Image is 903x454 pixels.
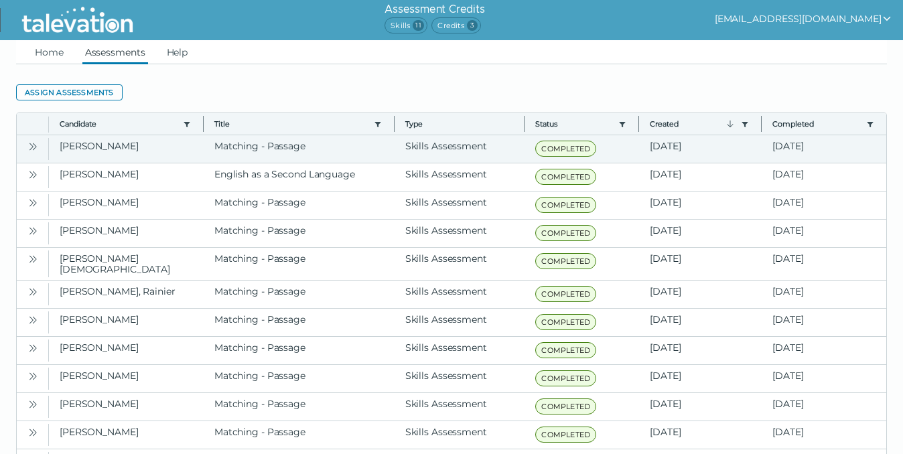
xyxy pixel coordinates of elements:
button: Open [25,311,41,327]
clr-dg-cell: Skills Assessment [395,220,525,247]
cds-icon: Open [27,371,38,382]
button: Assign assessments [16,84,123,100]
clr-dg-cell: Skills Assessment [395,135,525,163]
a: Help [164,40,191,64]
clr-dg-cell: [DATE] [762,309,886,336]
button: Open [25,166,41,182]
clr-dg-cell: English as a Second Language [204,163,395,191]
clr-dg-cell: [PERSON_NAME] [49,421,204,449]
cds-icon: Open [27,254,38,264]
button: Column resize handle [390,109,399,138]
clr-dg-cell: [DATE] [762,220,886,247]
span: Skills [385,17,427,33]
clr-dg-cell: [DATE] [639,248,762,280]
button: Open [25,339,41,356]
cds-icon: Open [27,169,38,180]
clr-dg-cell: [PERSON_NAME] [49,220,204,247]
span: COMPLETED [535,169,596,185]
clr-dg-cell: [DATE] [762,365,886,392]
button: Created [650,119,736,129]
span: COMPLETED [535,370,596,386]
clr-dg-cell: [DATE] [639,135,762,163]
clr-dg-cell: Matching - Passage [204,365,395,392]
h6: Assessment Credits [385,1,485,17]
clr-dg-cell: Skills Assessment [395,163,525,191]
clr-dg-cell: [PERSON_NAME] [49,393,204,421]
button: Open [25,138,41,154]
span: Credits [431,17,480,33]
clr-dg-cell: Skills Assessment [395,281,525,308]
cds-icon: Open [27,198,38,208]
clr-dg-cell: [PERSON_NAME], Rainier [49,281,204,308]
clr-dg-cell: Skills Assessment [395,248,525,280]
span: Type [405,119,514,129]
button: Status [535,119,613,129]
span: COMPLETED [535,253,596,269]
clr-dg-cell: [DATE] [762,393,886,421]
clr-dg-cell: [DATE] [762,421,886,449]
clr-dg-cell: Matching - Passage [204,281,395,308]
button: Open [25,424,41,440]
clr-dg-cell: Matching - Passage [204,309,395,336]
clr-dg-cell: [DATE] [639,365,762,392]
span: COMPLETED [535,398,596,414]
clr-dg-cell: Matching - Passage [204,393,395,421]
clr-dg-cell: [PERSON_NAME] [49,192,204,219]
clr-dg-cell: [DATE] [762,281,886,308]
button: Open [25,283,41,299]
button: Open [25,194,41,210]
span: COMPLETED [535,286,596,302]
cds-icon: Open [27,287,38,297]
clr-dg-cell: [DATE] [762,192,886,219]
span: COMPLETED [535,314,596,330]
clr-dg-cell: Matching - Passage [204,421,395,449]
clr-dg-cell: Skills Assessment [395,337,525,364]
button: Open [25,250,41,267]
cds-icon: Open [27,427,38,438]
clr-dg-cell: Matching - Passage [204,192,395,219]
clr-dg-cell: Skills Assessment [395,365,525,392]
clr-dg-cell: [DATE] [639,337,762,364]
clr-dg-cell: [DATE] [639,281,762,308]
a: Assessments [82,40,148,64]
clr-dg-cell: [DATE] [762,163,886,191]
button: Open [25,368,41,384]
clr-dg-cell: [DATE] [762,135,886,163]
button: Title [214,119,368,129]
clr-dg-cell: [PERSON_NAME][DEMOGRAPHIC_DATA] [49,248,204,280]
clr-dg-cell: [DATE] [639,393,762,421]
button: Open [25,222,41,238]
clr-dg-cell: [PERSON_NAME] [49,135,204,163]
span: COMPLETED [535,225,596,241]
button: Open [25,396,41,412]
cds-icon: Open [27,226,38,236]
clr-dg-cell: [DATE] [639,163,762,191]
span: COMPLETED [535,342,596,358]
clr-dg-cell: Skills Assessment [395,309,525,336]
clr-dg-cell: [DATE] [639,309,762,336]
clr-dg-cell: Matching - Passage [204,135,395,163]
button: Column resize handle [199,109,208,138]
clr-dg-cell: [PERSON_NAME] [49,163,204,191]
clr-dg-cell: Matching - Passage [204,337,395,364]
span: 11 [413,20,424,31]
span: COMPLETED [535,197,596,213]
a: Home [32,40,66,64]
span: COMPLETED [535,141,596,157]
cds-icon: Open [27,141,38,152]
clr-dg-cell: Skills Assessment [395,393,525,421]
clr-dg-cell: Skills Assessment [395,421,525,449]
clr-dg-cell: [DATE] [639,192,762,219]
clr-dg-cell: [DATE] [639,421,762,449]
span: 3 [467,20,478,31]
clr-dg-cell: [DATE] [639,220,762,247]
button: show user actions [715,11,892,27]
clr-dg-cell: [PERSON_NAME] [49,337,204,364]
cds-icon: Open [27,315,38,325]
clr-dg-cell: [DATE] [762,248,886,280]
clr-dg-cell: [DATE] [762,337,886,364]
clr-dg-cell: Matching - Passage [204,220,395,247]
button: Column resize handle [757,109,766,138]
img: Talevation_Logo_Transparent_white.png [16,3,139,37]
button: Column resize handle [520,109,529,138]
